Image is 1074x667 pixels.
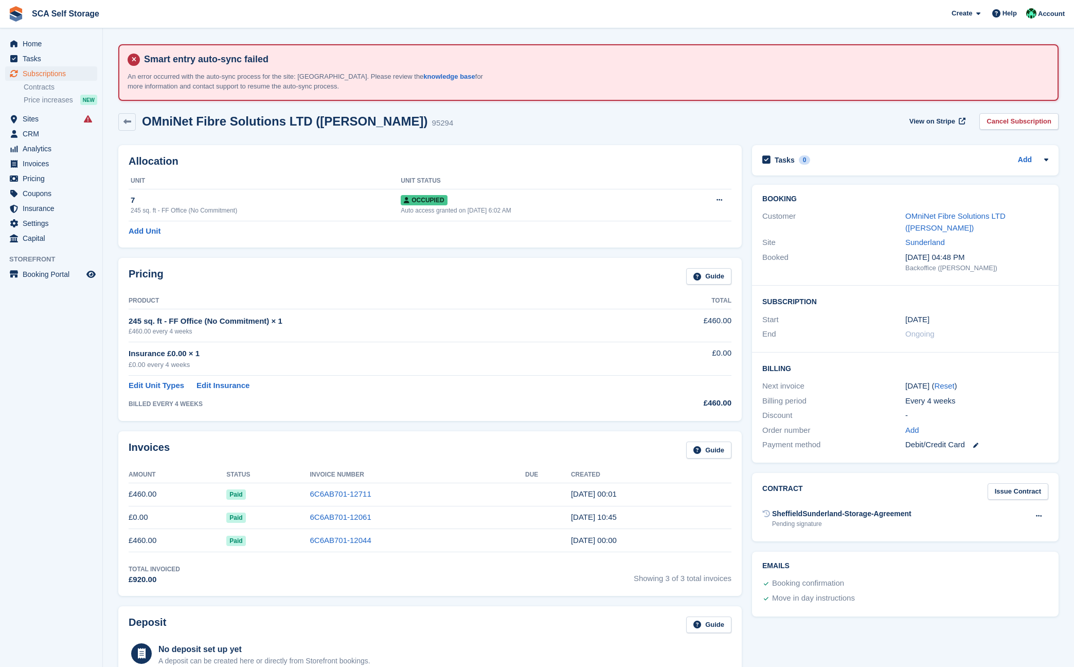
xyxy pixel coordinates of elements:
time: 2025-07-31 09:45:34 UTC [571,513,617,521]
div: 245 sq. ft - FF Office (No Commitment) × 1 [129,315,639,327]
div: £0.00 every 4 weeks [129,360,639,370]
span: Occupied [401,195,447,205]
div: £460.00 [639,397,731,409]
span: Account [1038,9,1065,19]
a: menu [5,267,97,282]
a: menu [5,231,97,245]
a: Sunderland [905,238,945,247]
a: menu [5,216,97,231]
div: Insurance £0.00 × 1 [129,348,639,360]
a: 6C6AB701-12711 [310,489,371,498]
span: Storefront [9,254,102,265]
a: menu [5,171,97,186]
time: 2025-08-31 23:01:43 UTC [571,489,617,498]
h2: Deposit [129,617,166,634]
a: Preview store [85,268,97,280]
span: Insurance [23,201,84,216]
div: 95294 [432,117,454,129]
h2: Tasks [775,155,795,165]
h2: Contract [762,483,803,500]
div: Next invoice [762,380,905,392]
span: Ongoing [905,329,935,338]
span: Paid [226,536,245,546]
th: Product [129,293,639,309]
th: Unit Status [401,173,677,189]
td: £0.00 [129,506,226,529]
span: Help [1003,8,1017,19]
h4: Smart entry auto-sync failed [140,54,1049,65]
div: Order number [762,425,905,436]
time: 2025-08-03 23:00:00 UTC [905,314,929,326]
div: Pending signature [772,519,911,529]
div: Discount [762,410,905,422]
a: Cancel Subscription [979,113,1059,130]
div: No deposit set up yet [158,643,370,656]
a: Edit Insurance [196,380,249,392]
time: 2025-07-30 23:00:43 UTC [571,536,617,545]
a: menu [5,37,97,51]
a: OMniNet Fibre Solutions LTD ([PERSON_NAME]) [905,212,1006,232]
th: Status [226,467,310,483]
th: Invoice Number [310,467,525,483]
h2: Billing [762,363,1048,373]
span: Sites [23,112,84,126]
h2: Allocation [129,155,731,167]
div: Backoffice ([PERSON_NAME]) [905,263,1048,273]
th: Unit [129,173,401,189]
h2: Emails [762,562,1048,570]
h2: Invoices [129,442,170,459]
div: Payment method [762,439,905,451]
h2: Pricing [129,268,164,285]
a: Edit Unit Types [129,380,184,392]
a: menu [5,186,97,201]
span: Paid [226,489,245,500]
span: Create [952,8,972,19]
i: Smart entry sync failures have occurred [84,115,92,123]
span: Coupons [23,186,84,201]
div: Billing period [762,395,905,407]
span: Tasks [23,51,84,66]
a: menu [5,112,97,126]
span: Subscriptions [23,66,84,81]
th: Amount [129,467,226,483]
a: Add Unit [129,225,160,237]
a: Add [905,425,919,436]
div: Customer [762,210,905,234]
div: [DATE] ( ) [905,380,1048,392]
a: SCA Self Storage [28,5,103,22]
a: menu [5,127,97,141]
div: BILLED EVERY 4 WEEKS [129,399,639,409]
span: Paid [226,513,245,523]
h2: OMniNet Fibre Solutions LTD ([PERSON_NAME]) [142,114,428,128]
td: £460.00 [639,309,731,342]
a: Guide [686,442,731,459]
th: Total [639,293,731,309]
th: Created [571,467,731,483]
a: Price increases NEW [24,94,97,106]
td: £460.00 [129,529,226,552]
div: End [762,328,905,340]
div: [DATE] 04:48 PM [905,252,1048,264]
div: SheffieldSunderland-Storage-Agreement [772,508,911,519]
div: NEW [80,95,97,105]
img: Ross Chapman [1026,8,1036,19]
td: £0.00 [639,342,731,375]
div: Total Invoiced [129,565,180,574]
span: Capital [23,231,84,245]
span: Home [23,37,84,51]
div: £460.00 every 4 weeks [129,327,639,336]
span: Price increases [24,95,73,105]
span: Invoices [23,156,84,171]
div: - [905,410,1048,422]
h2: Booking [762,195,1048,203]
div: Every 4 weeks [905,395,1048,407]
p: A deposit can be created here or directly from Storefront bookings. [158,656,370,666]
a: 6C6AB701-12061 [310,513,371,521]
div: Booked [762,252,905,273]
a: menu [5,51,97,66]
div: 0 [799,155,811,165]
a: Contracts [24,82,97,92]
a: menu [5,201,97,216]
a: View on Stripe [905,113,968,130]
span: Showing 3 of 3 total invoices [634,565,731,586]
